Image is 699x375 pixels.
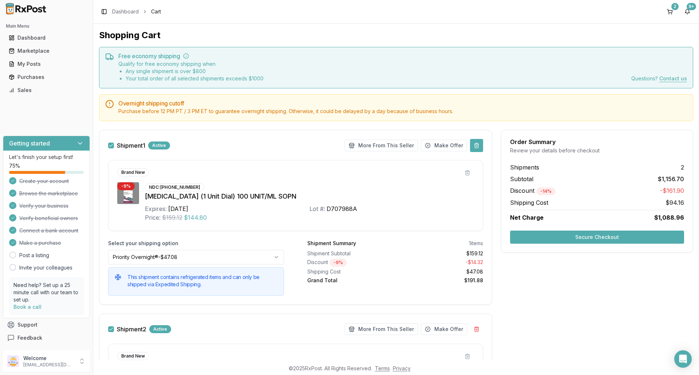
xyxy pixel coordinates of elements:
[19,239,61,247] span: Make a purchase
[398,277,483,284] div: $191.88
[118,108,687,115] div: Purchase before 12 PM PT / 3 PM ET to guarantee overnight shipping. Otherwise, it could be delaye...
[117,182,139,204] img: Insulin Lispro (1 Unit Dial) 100 UNIT/ML SOPN
[674,350,692,368] div: Open Intercom Messenger
[19,227,78,234] span: Connect a bank account
[3,71,90,83] button: Purchases
[19,252,49,259] a: Post a listing
[6,84,87,97] a: Sales
[345,140,418,151] button: More From This Seller
[682,6,693,17] button: 9+
[631,75,687,82] div: Questions?
[112,8,139,15] a: Dashboard
[117,182,135,190] div: - 9 %
[145,183,204,191] div: NDC: [PHONE_NUMBER]
[393,365,411,371] a: Privacy
[3,45,90,57] button: Marketplace
[13,304,42,310] a: Book a call
[307,259,392,267] div: Discount
[17,334,42,342] span: Feedback
[23,362,74,368] p: [EMAIL_ADDRESS][DOMAIN_NAME]
[145,213,161,222] div: Price:
[126,75,264,82] li: Your total order of all selected shipments exceeds $ 1000
[117,352,149,360] div: Brand New
[510,175,533,183] span: Subtotal
[345,323,418,335] button: More From This Seller
[329,259,347,267] div: - 9 %
[9,73,84,81] div: Purchases
[3,331,90,344] button: Feedback
[168,204,188,213] div: [DATE]
[510,198,548,207] span: Shipping Cost
[108,240,284,247] label: Select your shipping option
[126,68,264,75] li: Any single shipment is over $ 800
[658,175,684,183] span: $1,156.70
[9,87,84,94] div: Sales
[9,162,20,169] span: 75 %
[23,355,74,362] p: Welcome
[681,163,684,172] span: 2
[145,204,167,213] div: Expires:
[9,139,50,148] h3: Getting started
[307,250,392,257] div: Shipment Subtotal
[19,177,69,185] span: Create your account
[307,240,356,247] div: Shipment Summary
[19,190,78,197] span: Browse the marketplace
[117,168,149,176] div: Brand New
[19,215,78,222] span: Verify beneficial owners
[151,8,161,15] span: Cart
[162,213,182,222] span: $159.12
[375,365,390,371] a: Terms
[145,191,474,202] div: [MEDICAL_DATA] (1 Unit Dial) 100 UNIT/ML SOPN
[6,44,87,57] a: Marketplace
[654,213,684,222] span: $1,088.96
[149,325,171,333] div: Active
[510,231,684,244] button: Secure Checkout
[19,264,72,271] a: Invite your colleagues
[6,31,87,44] a: Dashboard
[398,268,483,275] div: $47.08
[398,259,483,267] div: - $14.32
[3,32,90,44] button: Dashboard
[6,57,87,71] a: My Posts
[117,326,146,332] span: Shipment 2
[3,318,90,331] button: Support
[309,204,325,213] div: Lot #:
[687,3,696,10] div: 9+
[664,6,676,17] button: 2
[6,23,87,29] h2: Main Menu
[6,71,87,84] a: Purchases
[19,202,68,210] span: Verify your business
[3,58,90,70] button: My Posts
[510,187,556,194] span: Discount
[99,29,693,41] h1: Shopping Cart
[9,34,84,41] div: Dashboard
[127,274,278,288] h5: This shipment contains refrigerated items and can only be shipped via Expedited Shipping.
[3,3,50,15] img: RxPost Logo
[112,8,161,15] nav: breadcrumb
[510,163,539,172] span: Shipments
[307,268,392,275] div: Shipping Cost
[671,3,679,10] div: 2
[421,323,467,335] button: Make Offer
[469,240,483,247] div: 1 items
[327,204,357,213] div: D707988A
[148,141,170,149] div: Active
[666,198,684,207] span: $94.16
[117,143,145,148] span: Shipment 1
[307,277,392,284] div: Grand Total
[118,60,264,82] div: Qualify for free economy shipping when
[7,355,19,367] img: User avatar
[660,186,684,195] span: -$161.90
[421,140,467,151] button: Make Offer
[510,214,544,221] span: Net Charge
[118,100,687,106] h5: Overnight shipping cutoff
[3,84,90,96] button: Sales
[510,147,684,154] div: Review your details before checkout
[398,250,483,257] div: $159.12
[9,47,84,55] div: Marketplace
[184,213,207,222] span: $144.80
[118,53,687,59] h5: Free economy shipping
[9,60,84,68] div: My Posts
[536,187,556,195] div: - 14 %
